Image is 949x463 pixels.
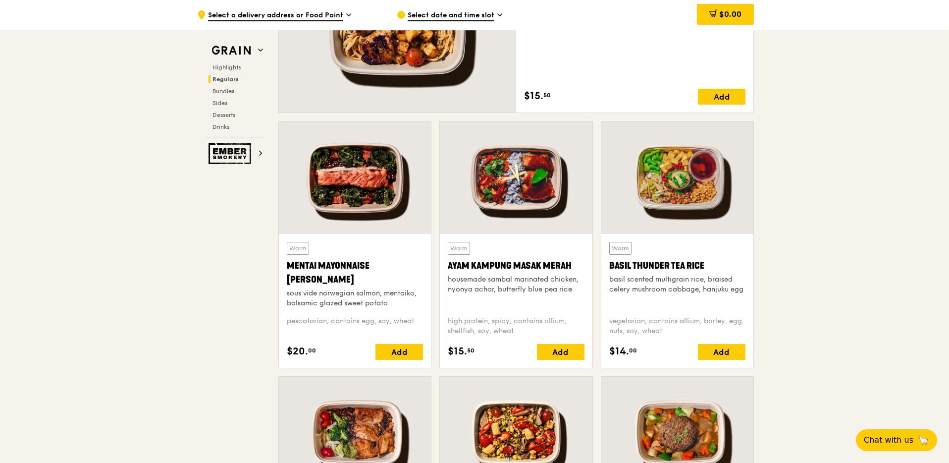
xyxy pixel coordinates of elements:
[448,242,470,255] div: Warm
[609,259,745,273] div: Basil Thunder Tea Rice
[856,429,937,451] button: Chat with us🦙
[408,10,494,21] span: Select date and time slot
[212,100,227,107] span: Sides
[208,10,343,21] span: Select a delivery address or Food Point
[698,89,745,105] div: Add
[287,259,423,287] div: Mentai Mayonnaise [PERSON_NAME]
[287,242,309,255] div: Warm
[467,347,474,354] span: 50
[864,434,913,446] span: Chat with us
[209,42,254,59] img: Grain web logo
[629,347,637,354] span: 00
[917,434,929,446] span: 🦙
[287,316,423,336] div: pescatarian, contains egg, soy, wheat
[448,344,467,359] span: $15.
[448,275,584,294] div: housemade sambal marinated chicken, nyonya achar, butterfly blue pea rice
[212,112,235,118] span: Desserts
[212,64,241,71] span: Highlights
[287,289,423,308] div: sous vide norwegian salmon, mentaiko, balsamic glazed sweet potato
[308,347,316,354] span: 00
[212,123,229,130] span: Drinks
[448,316,584,336] div: high protein, spicy, contains allium, shellfish, soy, wheat
[287,344,308,359] span: $20.
[609,316,745,336] div: vegetarian, contains allium, barley, egg, nuts, soy, wheat
[698,344,745,360] div: Add
[543,91,551,99] span: 50
[448,259,584,273] div: Ayam Kampung Masak Merah
[524,89,543,104] span: $15.
[609,242,632,255] div: Warm
[719,9,741,19] span: $0.00
[537,344,584,360] div: Add
[209,143,254,164] img: Ember Smokery web logo
[609,344,629,359] span: $14.
[212,76,239,83] span: Regulars
[609,275,745,294] div: basil scented multigrain rice, braised celery mushroom cabbage, hanjuku egg
[375,344,423,360] div: Add
[212,88,234,95] span: Bundles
